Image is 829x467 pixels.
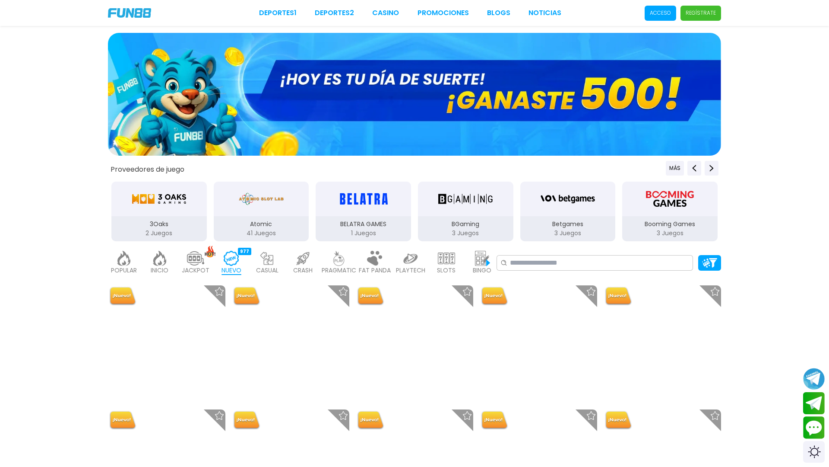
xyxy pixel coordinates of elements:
[357,410,385,430] img: New
[414,181,517,242] button: BGaming
[517,181,619,242] button: Betgames
[650,9,671,17] p: Acceso
[111,220,207,229] p: 3Oaks
[256,266,278,275] p: CASUAL
[330,251,348,266] img: pragmatic_light.webp
[259,251,276,266] img: casual_light.webp
[294,251,312,266] img: crash_light.webp
[474,251,491,266] img: bingo_light.webp
[259,8,297,18] a: Deportes1
[233,286,261,306] img: New
[182,266,209,275] p: JACKPOT
[487,8,510,18] a: BLOGS
[214,220,309,229] p: Atomic
[336,187,390,211] img: BELATRA GAMES
[312,181,414,242] button: BELATRA GAMES
[210,181,313,242] button: Atomic
[686,9,716,17] p: Regístrate
[437,266,456,275] p: SLOTS
[151,266,168,275] p: INICIO
[418,220,513,229] p: BGaming
[315,8,354,18] a: Deportes2
[205,246,215,257] img: hot
[238,248,251,255] div: 977
[803,416,825,439] button: Contact customer service
[418,229,513,238] p: 3 Juegos
[359,266,391,275] p: FAT PANDA
[214,229,309,238] p: 41 Juegos
[642,187,697,211] img: Booming Games
[322,266,356,275] p: PRAGMATIC
[666,161,684,176] button: Previous providers
[438,187,493,211] img: BGaming
[293,266,313,275] p: CRASH
[528,8,561,18] a: NOTICIAS
[396,266,425,275] p: PLAYTECH
[151,251,168,266] img: home_light.webp
[622,220,718,229] p: Booming Games
[372,8,399,18] a: CASINO
[366,251,383,266] img: fat_panda_light.webp
[111,165,184,174] button: Proveedores de juego
[705,161,718,176] button: Next providers
[316,220,411,229] p: BELATRA GAMES
[619,181,721,242] button: Booming Games
[132,187,186,211] img: 3Oaks
[473,266,491,275] p: BINGO
[221,266,241,275] p: NUEVO
[604,286,633,306] img: New
[721,181,823,242] button: Caleta
[481,410,509,430] img: New
[803,392,825,415] button: Join telegram
[316,229,411,238] p: 1 Juegos
[111,266,137,275] p: POPULAR
[109,286,137,306] img: New
[541,187,595,211] img: Betgames
[233,410,261,430] img: New
[604,410,633,430] img: New
[357,286,385,306] img: New
[108,8,151,18] img: Company Logo
[687,161,701,176] button: Previous providers
[481,286,509,306] img: New
[108,33,721,156] img: GANASTE 500
[223,251,240,266] img: new_active.webp
[111,229,207,238] p: 2 Juegos
[109,410,137,430] img: New
[438,251,455,266] img: slots_light.webp
[115,251,133,266] img: popular_light.webp
[418,8,469,18] a: Promociones
[108,181,210,242] button: 3Oaks
[237,187,285,211] img: Atomic
[520,220,616,229] p: Betgames
[187,251,204,266] img: jackpot_light.webp
[803,368,825,390] button: Join telegram channel
[702,258,717,267] img: Platform Filter
[520,229,616,238] p: 3 Juegos
[402,251,419,266] img: playtech_light.webp
[622,229,718,238] p: 3 Juegos
[803,441,825,463] div: Switch theme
